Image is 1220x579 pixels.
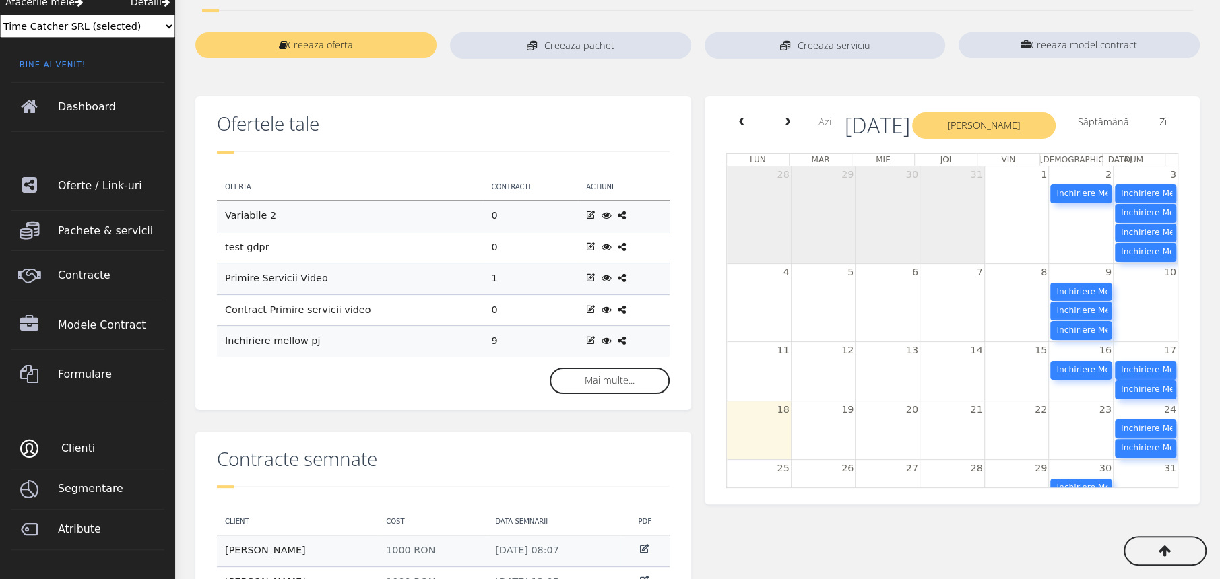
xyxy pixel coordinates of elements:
[1070,112,1137,131] button: Săptămână
[225,210,276,221] a: Variabile 2
[491,304,497,315] a: 0
[586,210,596,221] a: Vezi detalii si modifica
[487,535,620,567] td: [DATE] 08:07
[797,41,870,50] span: Creeaza serviciu
[602,242,611,252] a: Previzualizeaza
[840,401,855,419] span: 19
[639,545,650,555] a: Vezi contractul
[58,470,164,508] span: Segmentare
[450,32,691,59] a: Creeaza pachet
[905,401,920,419] span: 20
[1033,342,1048,360] span: 15
[58,257,164,294] span: Contracte
[483,174,578,201] th: Contracte
[840,342,855,360] span: 12
[1163,342,1178,360] span: 17
[617,242,625,252] a: Distribuie/Share
[58,167,164,205] span: Oferte / Link-uri
[775,342,790,360] span: 11
[61,430,168,467] span: Clienti
[840,166,855,184] span: 29
[1124,155,1143,164] span: Dum
[225,335,320,346] a: Inchiriere mellow pj
[846,264,855,281] span: 5
[1039,166,1048,184] span: 1
[1098,401,1113,419] span: 23
[491,210,497,221] a: 0
[1115,361,1176,380] a: Inchiriere Mellow Garden - data_eveniment
[491,273,497,283] a: 1
[11,429,164,469] a: Clienti
[217,112,670,135] h3: Ofertele tale
[487,508,620,535] th: Data semnarii
[1098,342,1113,360] span: 16
[1050,283,1112,302] a: Inchiriere Mellow Garden - data_eveniment
[811,155,829,164] span: Mar
[1098,460,1113,477] span: 30
[225,545,306,555] a: [PERSON_NAME]
[705,32,946,59] a: Creeaza serviciu
[1050,302,1112,320] a: Inchiriere Mellow Garden - data_eveniment
[1039,264,1048,281] span: 8
[781,264,790,281] span: 4
[217,448,670,471] h3: Contracte semnate
[586,242,596,252] a: Vezi detalii si modifica
[11,211,164,250] a: Pachete & servicii
[840,460,855,477] span: 26
[288,38,353,51] span: Creeaza oferta
[11,510,164,549] a: Atribute
[225,304,371,315] a: Contract Primire servicii video
[578,174,669,201] th: Actiuni
[1050,321,1112,340] a: Inchiriere Mellow Garden - data_eveniment
[905,460,920,477] span: 27
[959,32,1200,58] a: Creeaza model contract
[58,212,164,250] span: Pachete & servicii
[11,350,164,399] a: Formulare
[58,510,164,548] span: Atribute
[1050,184,1112,203] a: Inchiriere Mellow Garden - data_eveniment
[1040,155,1132,164] span: [DEMOGRAPHIC_DATA]
[1115,243,1176,262] a: Inchiriere Mellow Garden - data_eveniment
[772,112,804,132] button: next
[1050,479,1112,498] a: Inchiriere Mellow Garden - data_eveniment
[617,273,625,283] a: Distribuie/Share
[11,161,164,210] a: Oferte / Link-uri
[550,368,670,393] a: Mai multe...
[602,210,611,221] a: Previzualizeaza
[845,112,910,138] h2: [DATE]
[602,273,611,283] a: Previzualizeaza
[1115,224,1176,242] a: Inchiriere Mellow Garden - data_eveniment
[617,210,625,221] a: Distribuie/Share
[969,166,984,184] span: 31
[225,273,328,283] a: Primire Servicii Video
[1163,460,1178,477] span: 31
[491,335,497,346] a: 9
[1163,264,1178,281] span: 10
[378,535,487,567] td: 1000 RON
[750,155,766,164] span: Lun
[775,401,790,419] span: 18
[617,335,625,346] a: Distribuie/Share
[58,88,164,126] span: Dashboard
[1115,380,1176,399] a: Inchiriere Mellow Garden - data_eveniment
[620,508,670,535] th: PDF
[491,242,497,252] a: 0
[1169,166,1178,184] span: 3
[11,83,164,132] a: Dashboard
[217,174,483,201] th: Oferta
[586,304,596,315] a: Vezi detalii si modifica
[940,155,951,164] span: Joi
[617,304,625,315] a: Distribuie/Share
[11,469,164,509] a: Segmentare
[11,59,164,81] span: Bine ai venit!
[1033,460,1048,477] span: 29
[602,335,611,346] a: Previzualizeaza
[586,335,596,346] a: Vezi detalii si modifica
[775,460,790,477] span: 25
[1115,419,1176,438] a: Inchiriere Mellow Garden - data_eveniment
[195,32,437,58] a: Creeaza oferta
[969,401,984,419] span: 21
[225,242,269,252] a: test gdpr
[1115,439,1176,458] a: Inchiriere Mellow Garden - data_eveniment
[217,508,378,535] th: Client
